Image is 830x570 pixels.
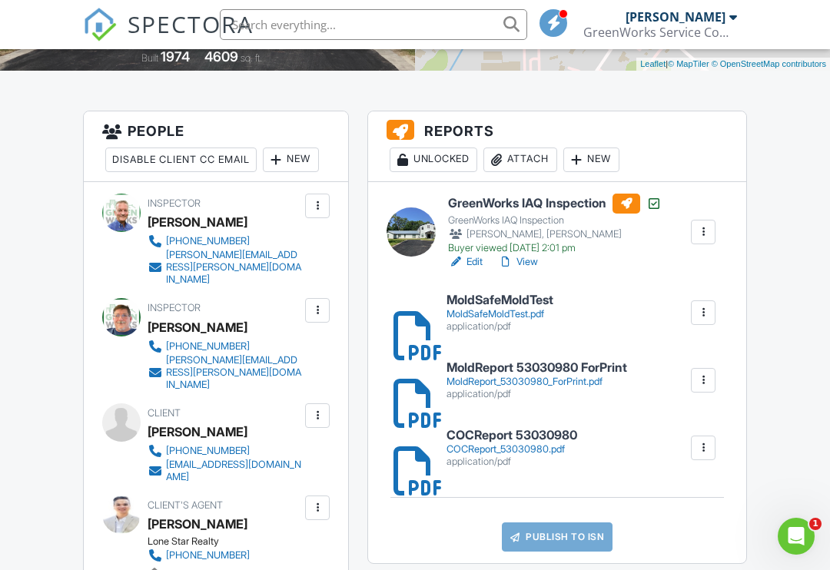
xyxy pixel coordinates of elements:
[105,147,257,172] div: Disable Client CC Email
[640,59,666,68] a: Leaflet
[166,340,250,353] div: [PHONE_NUMBER]
[148,443,301,459] a: [PHONE_NUMBER]
[204,48,238,65] div: 4609
[148,512,247,535] div: [PERSON_NAME]
[447,361,627,400] a: MoldReport 53030980 ForPrint MoldReport_53030980_ForPrint.pdf application/pdf
[448,194,662,214] h6: GreenWorks IAQ Inspection
[668,59,709,68] a: © MapTiler
[447,376,627,388] div: MoldReport_53030980_ForPrint.pdf
[447,388,627,400] div: application/pdf
[447,361,627,375] h6: MoldReport 53030980 ForPrint
[148,499,223,511] span: Client's Agent
[263,147,319,172] div: New
[83,21,254,53] a: SPECTORA
[447,429,577,468] a: COCReport 53030980 COCReport_53030980.pdf application/pdf
[447,443,577,456] div: COCReport_53030980.pdf
[390,147,477,172] div: Unlocked
[447,293,553,307] h6: MoldSafeMoldTest
[626,9,725,25] div: [PERSON_NAME]
[809,518,822,530] span: 1
[166,354,301,391] div: [PERSON_NAME][EMAIL_ADDRESS][PERSON_NAME][DOMAIN_NAME]
[447,456,577,468] div: application/pdf
[148,459,301,483] a: [EMAIL_ADDRESS][DOMAIN_NAME]
[448,227,662,242] div: [PERSON_NAME], [PERSON_NAME]
[166,235,250,247] div: [PHONE_NUMBER]
[220,9,527,40] input: Search everything...
[148,407,181,419] span: Client
[241,52,262,64] span: sq. ft.
[166,549,250,562] div: [PHONE_NUMBER]
[447,320,553,333] div: application/pdf
[447,308,553,320] div: MoldSafeMoldTest.pdf
[148,354,301,391] a: [PERSON_NAME][EMAIL_ADDRESS][PERSON_NAME][DOMAIN_NAME]
[448,242,662,254] div: Buyer viewed [DATE] 2:01 pm
[448,194,662,255] a: GreenWorks IAQ Inspection GreenWorks IAQ Inspection [PERSON_NAME], [PERSON_NAME] Buyer viewed [DA...
[161,48,190,65] div: 1974
[368,111,746,182] h3: Reports
[148,210,247,234] div: [PERSON_NAME]
[148,302,201,313] span: Inspector
[712,59,826,68] a: © OpenStreetMap contributors
[583,25,737,40] div: GreenWorks Service Company
[141,52,158,64] span: Built
[148,420,247,443] div: [PERSON_NAME]
[166,249,301,286] div: [PERSON_NAME][EMAIL_ADDRESS][PERSON_NAME][DOMAIN_NAME]
[166,459,301,483] div: [EMAIL_ADDRESS][DOMAIN_NAME]
[84,111,348,182] h3: People
[128,8,254,40] span: SPECTORA
[166,445,250,457] div: [PHONE_NUMBER]
[502,522,613,552] a: Publish to ISN
[778,518,815,555] iframe: Intercom live chat
[447,293,553,333] a: MoldSafeMoldTest MoldSafeMoldTest.pdf application/pdf
[148,234,301,249] a: [PHONE_NUMBER]
[148,548,301,563] a: [PHONE_NUMBER]
[447,429,577,442] h6: COCReport 53030980
[148,339,301,354] a: [PHONE_NUMBER]
[563,147,619,172] div: New
[448,254,483,270] a: Edit
[148,316,247,339] div: [PERSON_NAME]
[448,214,662,227] div: GreenWorks IAQ Inspection
[148,197,201,209] span: Inspector
[83,8,117,41] img: The Best Home Inspection Software - Spectora
[148,249,301,286] a: [PERSON_NAME][EMAIL_ADDRESS][PERSON_NAME][DOMAIN_NAME]
[483,147,557,172] div: Attach
[636,58,830,71] div: |
[148,535,314,548] div: Lone Star Realty
[498,254,538,270] a: View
